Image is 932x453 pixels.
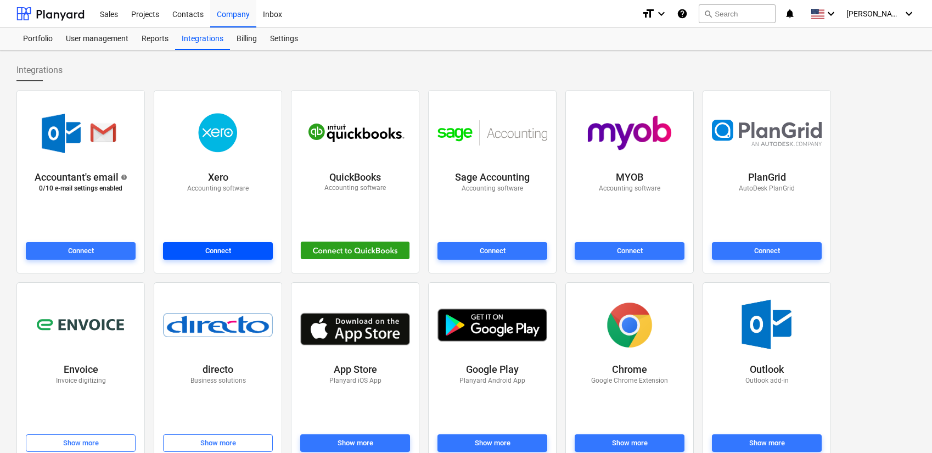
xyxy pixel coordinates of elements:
[163,313,273,337] img: directo.png
[577,105,682,160] img: myob_logo.png
[750,363,784,376] p: Outlook
[437,434,547,452] button: Show more
[26,242,136,260] button: Connect
[26,434,136,452] button: Show more
[16,64,63,77] span: Integrations
[163,242,273,260] button: Connect
[712,120,822,147] img: plangrid.svg
[135,28,175,50] a: Reports
[179,105,257,160] img: xero.png
[56,376,106,385] p: Invoice digitizing
[329,171,381,184] p: QuickBooks
[612,437,648,450] div: Show more
[459,376,525,385] p: Planyard Android App
[200,437,236,450] div: Show more
[480,245,506,258] div: Connect
[208,171,228,184] p: Xero
[334,363,377,376] p: App Store
[739,184,795,193] p: AutoDesk PlanGrid
[726,298,807,353] img: outlook.jpg
[748,171,786,184] p: PlanGrid
[602,298,657,353] img: chrome.png
[712,434,822,452] button: Show more
[300,305,410,345] img: app_store.jpg
[187,184,249,193] p: Accounting software
[749,437,785,450] div: Show more
[32,105,130,160] img: accountant-email.png
[59,28,135,50] a: User management
[64,363,98,376] p: Envoice
[300,115,410,150] img: quickbooks.svg
[39,184,122,193] p: 0 / 10 e-mail settings enabled
[190,376,246,385] p: Business solutions
[203,363,233,376] p: directo
[591,376,668,385] p: Google Chrome Extension
[462,184,523,193] p: Accounting software
[263,28,305,50] a: Settings
[475,437,510,450] div: Show more
[35,171,127,184] div: Accountant's email
[324,183,386,193] p: Accounting software
[575,242,684,260] button: Connect
[575,434,684,452] button: Show more
[599,184,660,193] p: Accounting software
[37,315,125,336] img: envoice.svg
[754,245,780,258] div: Connect
[437,309,547,342] img: play_store.png
[437,242,547,260] button: Connect
[616,171,643,184] p: MYOB
[338,437,373,450] div: Show more
[612,363,647,376] p: Chrome
[63,437,99,450] div: Show more
[68,245,94,258] div: Connect
[175,28,230,50] a: Integrations
[466,363,519,376] p: Google Play
[230,28,263,50] a: Billing
[16,28,59,50] a: Portfolio
[745,376,789,385] p: Outlook add-in
[712,242,822,260] button: Connect
[163,434,273,452] button: Show more
[329,376,381,385] p: Planyard iOS App
[300,434,410,452] button: Show more
[119,174,127,181] span: help
[437,120,547,146] img: sage_accounting.svg
[455,171,530,184] p: Sage Accounting
[877,400,932,453] iframe: Chat Widget
[205,245,231,258] div: Connect
[617,245,643,258] div: Connect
